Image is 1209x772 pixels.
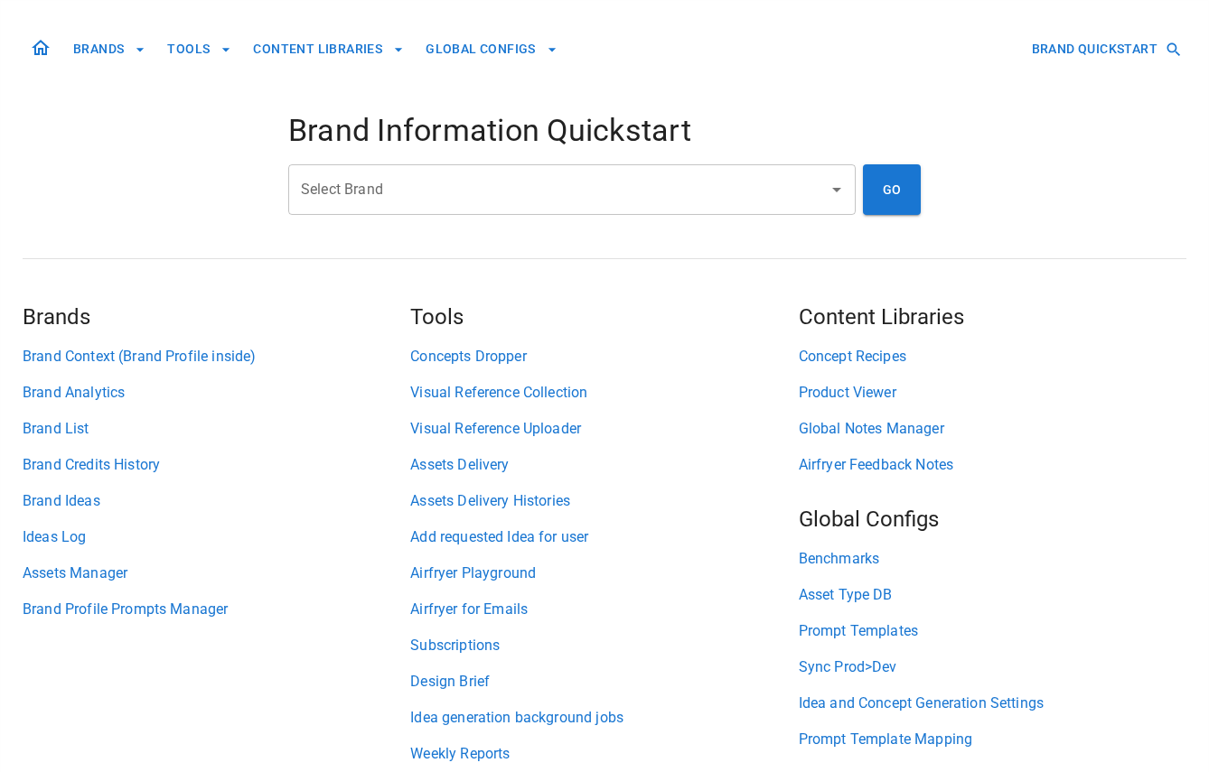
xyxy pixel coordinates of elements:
[799,729,1186,750] a: Prompt Template Mapping
[410,382,798,404] a: Visual Reference Collection
[799,346,1186,367] a: Concept Recipes
[799,382,1186,404] a: Product Viewer
[23,346,410,367] a: Brand Context (Brand Profile inside)
[410,743,798,765] a: Weekly Reports
[160,33,239,66] button: TOOLS
[246,33,411,66] button: CONTENT LIBRARIES
[410,490,798,512] a: Assets Delivery Histories
[799,584,1186,606] a: Asset Type DB
[410,302,798,331] h5: Tools
[863,164,921,215] button: GO
[23,302,410,331] h5: Brands
[410,418,798,440] a: Visual Reference Uploader
[410,671,798,693] a: Design Brief
[410,563,798,584] a: Airfryer Playground
[410,707,798,729] a: Idea generation background jobs
[799,505,1186,534] h5: Global Configs
[410,599,798,620] a: Airfryer for Emails
[23,418,410,440] a: Brand List
[23,454,410,476] a: Brand Credits History
[799,693,1186,714] a: Idea and Concept Generation Settings
[23,563,410,584] a: Assets Manager
[799,302,1186,331] h5: Content Libraries
[410,526,798,548] a: Add requested Idea for user
[799,548,1186,570] a: Benchmarks
[410,346,798,367] a: Concepts Dropper
[799,656,1186,678] a: Sync Prod>Dev
[23,599,410,620] a: Brand Profile Prompts Manager
[23,382,410,404] a: Brand Analytics
[1025,33,1186,66] button: BRAND QUICKSTART
[66,33,153,66] button: BRANDS
[23,526,410,548] a: Ideas Log
[288,112,921,150] h4: Brand Information Quickstart
[410,454,798,476] a: Assets Delivery
[418,33,565,66] button: GLOBAL CONFIGS
[799,620,1186,642] a: Prompt Templates
[799,418,1186,440] a: Global Notes Manager
[410,635,798,656] a: Subscriptions
[799,454,1186,476] a: Airfryer Feedback Notes
[824,177,849,202] button: Open
[23,490,410,512] a: Brand Ideas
